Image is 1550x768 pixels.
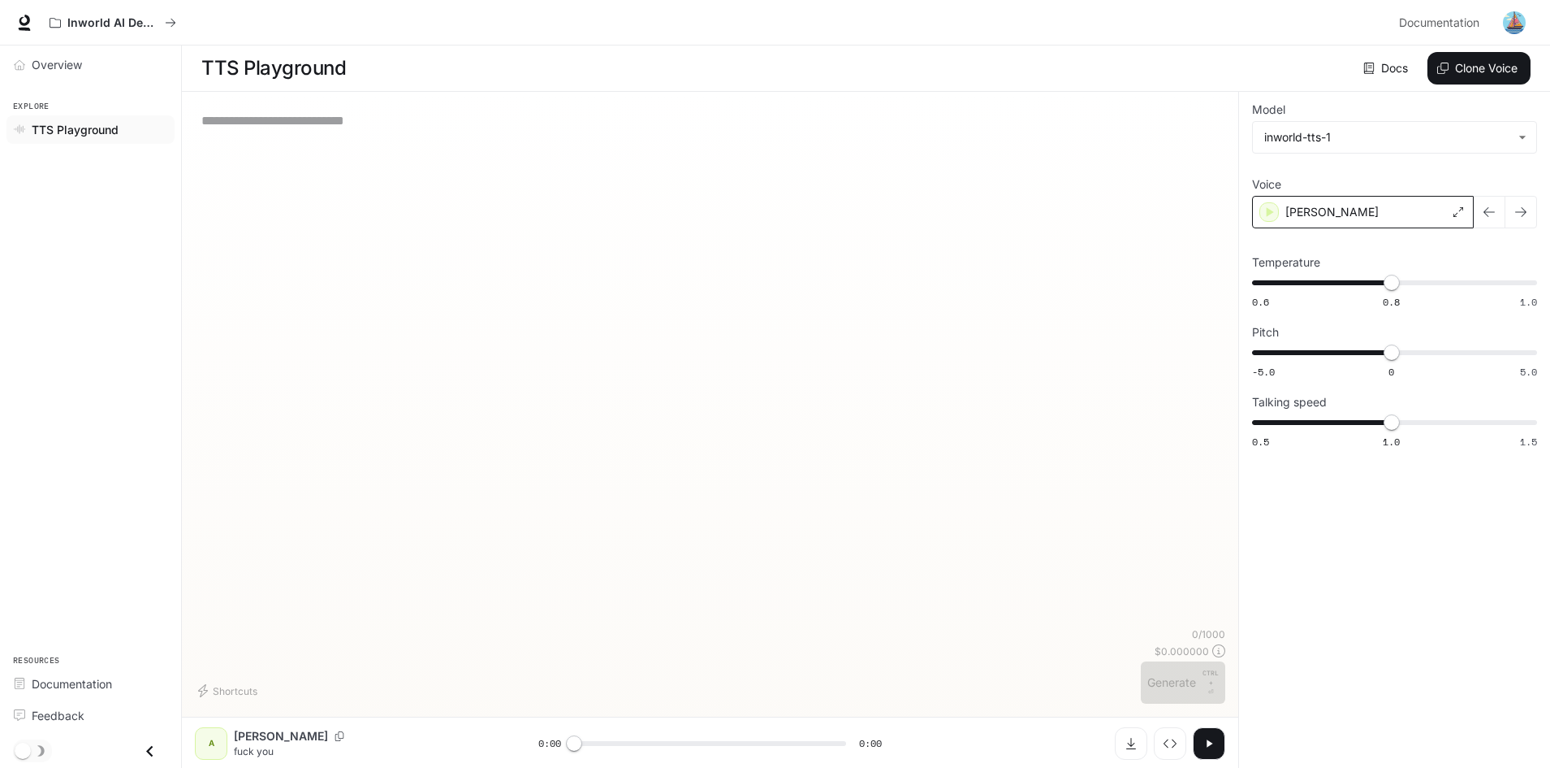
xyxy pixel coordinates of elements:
[1520,435,1537,449] span: 1.5
[538,735,561,752] span: 0:00
[1360,52,1414,85] a: Docs
[234,744,499,758] p: fuck you
[1252,327,1279,338] p: Pitch
[1264,129,1510,145] div: inworld-tts-1
[32,56,82,73] span: Overview
[1383,295,1400,309] span: 0.8
[1192,627,1225,641] p: 0 / 1000
[132,735,168,768] button: Close drawer
[15,741,31,759] span: Dark mode toggle
[6,701,175,730] a: Feedback
[6,115,175,144] a: TTS Playground
[1388,365,1394,379] span: 0
[201,52,346,85] h1: TTS Playground
[1253,122,1536,153] div: inworld-tts-1
[32,675,112,692] span: Documentation
[1520,365,1537,379] span: 5.0
[234,728,328,744] p: [PERSON_NAME]
[1503,11,1526,34] img: User avatar
[1252,179,1281,190] p: Voice
[328,731,351,741] button: Copy Voice ID
[1285,204,1379,220] p: [PERSON_NAME]
[195,678,264,704] button: Shortcuts
[1252,397,1327,408] p: Talking speed
[32,707,84,724] span: Feedback
[1383,435,1400,449] span: 1.0
[198,731,224,757] div: A
[1252,104,1285,115] p: Model
[1498,7,1531,39] button: User avatar
[1399,13,1479,33] span: Documentation
[1154,727,1186,760] button: Inspect
[6,670,175,698] a: Documentation
[1252,365,1275,379] span: -5.0
[1115,727,1147,760] button: Download audio
[6,50,175,79] a: Overview
[32,121,119,138] span: TTS Playground
[859,735,882,752] span: 0:00
[1427,52,1531,85] button: Clone Voice
[1252,257,1320,268] p: Temperature
[1392,7,1492,39] a: Documentation
[67,16,158,30] p: Inworld AI Demos
[1252,435,1269,449] span: 0.5
[1155,644,1209,658] p: $ 0.000000
[1520,295,1537,309] span: 1.0
[1252,295,1269,309] span: 0.6
[42,7,183,39] button: All workspaces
